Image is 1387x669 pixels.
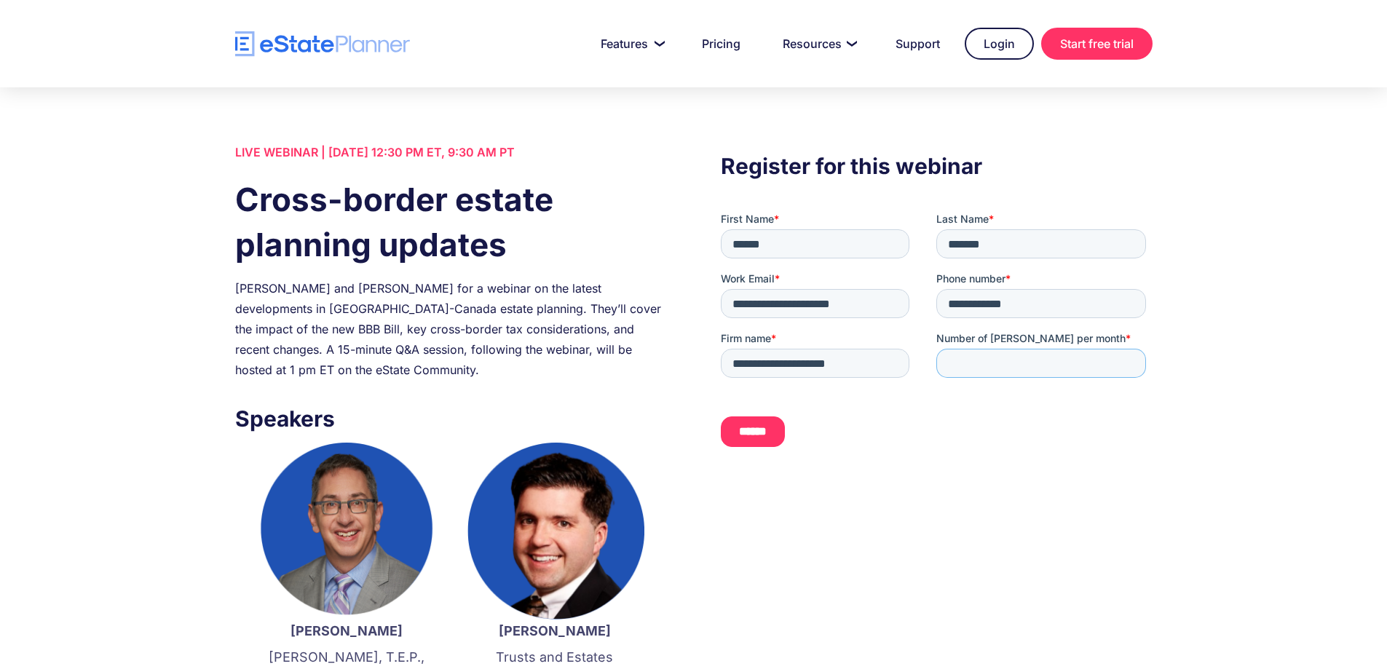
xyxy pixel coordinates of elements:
div: [PERSON_NAME] and [PERSON_NAME] for a webinar on the latest developments in [GEOGRAPHIC_DATA]-Can... [235,278,666,380]
strong: [PERSON_NAME] [291,623,403,638]
a: Resources [765,29,871,58]
a: Features [583,29,677,58]
a: Login [965,28,1034,60]
h1: Cross-border estate planning updates [235,177,666,267]
p: Trusts and Estates [465,648,644,667]
a: Support [878,29,957,58]
div: LIVE WEBINAR | [DATE] 12:30 PM ET, 9:30 AM PT [235,142,666,162]
strong: [PERSON_NAME] [499,623,611,638]
a: home [235,31,410,57]
h3: Speakers [235,402,666,435]
iframe: Form 0 [721,212,1152,459]
a: Start free trial [1041,28,1153,60]
h3: Register for this webinar [721,149,1152,183]
a: Pricing [684,29,758,58]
